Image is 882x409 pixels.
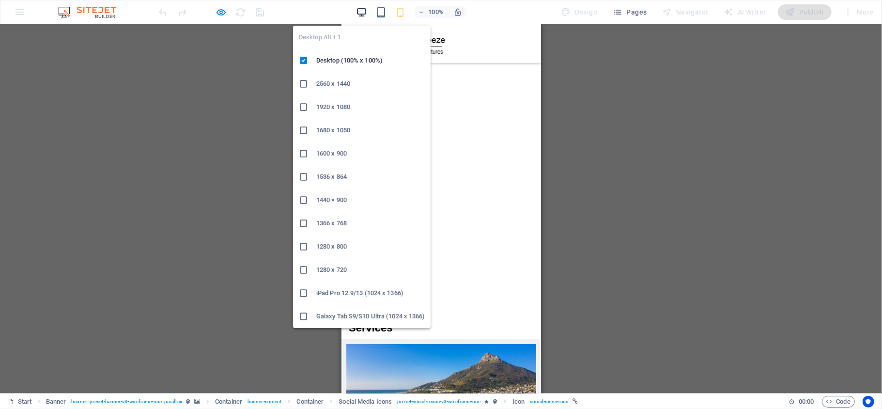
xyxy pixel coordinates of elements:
h6: 1280 x 720 [316,264,425,276]
i: On resize automatically adjust zoom level to fit chosen device. [453,8,462,16]
h6: 100% [428,6,444,18]
span: Pages [613,7,647,17]
button: Usercentrics [863,396,874,408]
h6: Session time [789,396,814,408]
span: Code [826,396,851,408]
i: This element is a customizable preset [493,399,497,404]
img: Editor Logo [56,6,128,18]
button: Pages [609,4,650,20]
h6: 1920 x 1080 [316,101,425,113]
h6: Galaxy Tab S9/S10 Ultra (1024 x 1366) [316,311,425,322]
h6: 1680 x 1050 [316,125,425,136]
h6: Desktop (100% x 100%) [316,55,425,66]
nav: breadcrumb [46,396,578,408]
span: Click to select. Double-click to edit [297,396,324,408]
button: 100% [414,6,448,18]
h6: 1366 x 768 [316,218,425,229]
span: . social-icons-icon [528,396,569,408]
span: 00 00 [799,396,814,408]
i: This element contains a background [194,399,200,404]
h6: 1600 x 900 [316,148,425,159]
img: OBLOGO12-1pFBT4hEYmaVaPgoZsy0XA.png [8,8,105,35]
button: Code [822,396,855,408]
span: : [805,398,807,405]
h2: Services [7,296,200,312]
i: Element contains an animation [485,399,489,404]
a: Click to cancel selection. Double-click to open Pages [8,396,32,408]
i: This element is a customizable preset [186,399,190,404]
span: Click to select. Double-click to edit [512,396,525,408]
h6: 1536 x 864 [316,171,425,183]
span: . banner-content [246,396,281,408]
h6: iPad Pro 12.9/13 (1024 x 1366) [316,287,425,299]
span: Click to select. Double-click to edit [339,396,392,408]
span: Click to select. Double-click to edit [46,396,66,408]
h6: 2560 x 1440 [316,78,425,90]
h6: 1440 × 900 [316,194,425,206]
h6: 1280 x 800 [316,241,425,252]
span: Click to select. Double-click to edit [215,396,242,408]
span: . banner .preset-banner-v3-wireframe-one .parallax [70,396,182,408]
span: . preset-social-icons-v3-wireframe-one [396,396,480,408]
